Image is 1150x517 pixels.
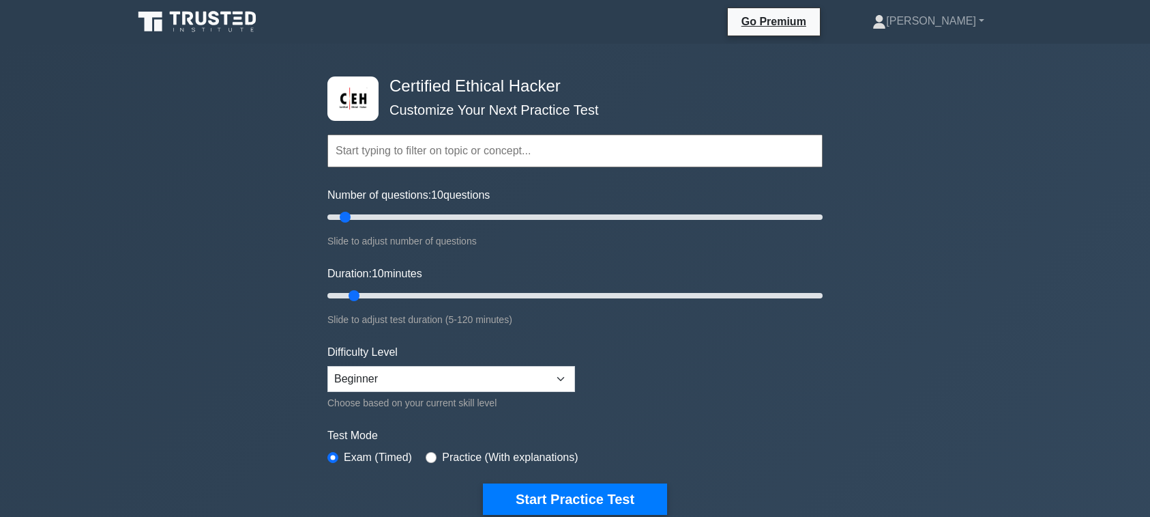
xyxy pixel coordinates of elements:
input: Start typing to filter on topic or concept... [327,135,823,167]
a: Go Premium [733,13,814,30]
div: Slide to adjust test duration (5-120 minutes) [327,311,823,328]
button: Start Practice Test [483,484,667,515]
label: Duration: minutes [327,266,422,282]
span: 10 [372,268,384,279]
label: Number of questions: questions [327,187,490,204]
h4: Certified Ethical Hacker [384,76,756,96]
label: Practice (With explanations) [442,449,578,466]
div: Slide to adjust number of questions [327,233,823,249]
label: Test Mode [327,428,823,444]
div: Choose based on your current skill level [327,395,575,411]
label: Difficulty Level [327,344,398,361]
a: [PERSON_NAME] [840,8,1017,35]
span: 10 [431,189,443,201]
label: Exam (Timed) [344,449,412,466]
